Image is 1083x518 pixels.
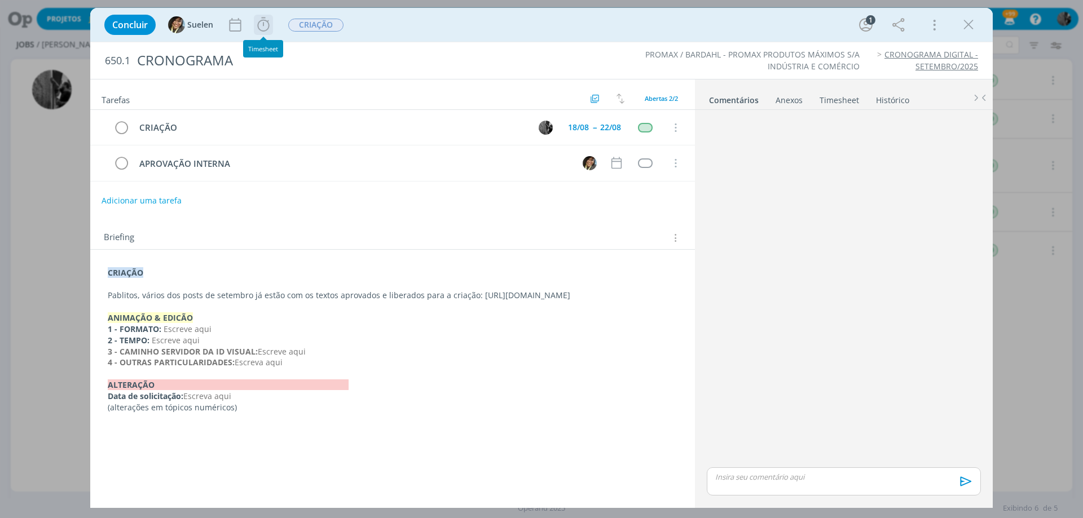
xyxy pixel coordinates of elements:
[152,335,200,346] span: Escreve aqui
[108,324,161,334] strong: 1 - FORMATO:
[108,379,349,390] strong: ALTERAÇÃO
[183,391,231,401] span: Escreva aqui
[90,8,993,508] div: dialog
[108,402,677,413] p: (alterações em tópicos numéricos)
[593,123,596,131] span: --
[581,154,598,171] button: S
[568,123,589,131] div: 18/08
[645,94,678,103] span: Abertas 2/2
[258,346,306,357] span: Escreve aqui
[819,90,860,106] a: Timesheet
[600,123,621,131] div: 22/08
[776,95,803,106] div: Anexos
[133,47,610,74] div: CRONOGRAMA
[708,90,759,106] a: Comentários
[617,94,624,104] img: arrow-down-up.svg
[108,357,235,368] strong: 4 - OUTRAS PARTICULARIDADES:
[537,119,554,136] button: P
[108,312,193,323] strong: ANIMAÇÃO & EDICÃO
[104,231,134,245] span: Briefing
[164,324,212,334] span: Escreve aqui
[134,121,528,135] div: CRIAÇÃO
[108,346,258,357] strong: 3 - CAMINHO SERVIDOR DA ID VISUAL:
[866,15,875,25] div: 1
[645,49,860,71] a: PROMAX / BARDAHL - PROMAX PRODUTOS MÁXIMOS S/A INDÚSTRIA E COMÉRCIO
[187,21,213,29] span: Suelen
[104,15,156,35] button: Concluir
[108,267,143,278] strong: CRIAÇÃO
[288,18,344,32] button: CRIAÇÃO
[108,290,677,301] p: Pablitos, vários dos posts de setembro já estão com os textos aprovados e liberados para a criaçã...
[108,335,149,346] strong: 2 - TEMPO:
[884,49,978,71] a: CRONOGRAMA DIGITAL - SETEMBRO/2025
[243,40,283,57] div: Timesheet
[105,55,130,67] span: 650.1
[875,90,910,106] a: Histórico
[539,121,553,135] img: P
[102,92,130,105] span: Tarefas
[168,16,185,33] img: S
[134,157,572,171] div: APROVAÇÃO INTERNA
[857,16,875,34] button: 1
[112,20,148,29] span: Concluir
[108,391,183,401] strong: Data de solicitação:
[168,16,213,33] button: SSuelen
[235,357,283,368] span: Escreva aqui
[288,19,344,32] span: CRIAÇÃO
[583,156,597,170] img: S
[101,191,182,211] button: Adicionar uma tarefa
